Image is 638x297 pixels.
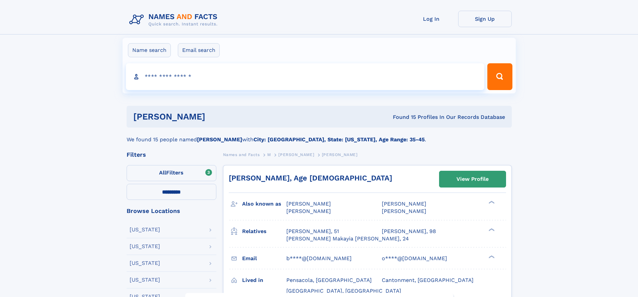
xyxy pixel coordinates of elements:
[487,63,512,90] button: Search Button
[229,174,392,182] a: [PERSON_NAME], Age [DEMOGRAPHIC_DATA]
[178,43,220,57] label: Email search
[299,114,505,121] div: Found 15 Profiles In Our Records Database
[242,198,286,210] h3: Also known as
[487,200,495,205] div: ❯
[242,275,286,286] h3: Lived in
[127,128,512,144] div: We found 15 people named with .
[487,254,495,259] div: ❯
[382,201,426,207] span: [PERSON_NAME]
[286,235,409,242] a: [PERSON_NAME] Makayia [PERSON_NAME], 24
[286,208,331,214] span: [PERSON_NAME]
[286,288,401,294] span: [GEOGRAPHIC_DATA], [GEOGRAPHIC_DATA]
[278,150,314,159] a: [PERSON_NAME]
[159,169,166,176] span: All
[405,11,458,27] a: Log In
[456,171,489,187] div: View Profile
[286,277,372,283] span: Pensacola, [GEOGRAPHIC_DATA]
[130,244,160,249] div: [US_STATE]
[130,261,160,266] div: [US_STATE]
[286,228,339,235] a: [PERSON_NAME], 51
[286,201,331,207] span: [PERSON_NAME]
[130,227,160,232] div: [US_STATE]
[133,113,299,121] h1: [PERSON_NAME]
[127,208,216,214] div: Browse Locations
[223,150,260,159] a: Names and Facts
[382,208,426,214] span: [PERSON_NAME]
[254,136,425,143] b: City: [GEOGRAPHIC_DATA], State: [US_STATE], Age Range: 35-45
[127,11,223,29] img: Logo Names and Facts
[458,11,512,27] a: Sign Up
[130,277,160,283] div: [US_STATE]
[197,136,242,143] b: [PERSON_NAME]
[127,165,216,181] label: Filters
[382,228,436,235] a: [PERSON_NAME], 98
[439,171,506,187] a: View Profile
[242,226,286,237] h3: Relatives
[267,152,271,157] span: M
[382,277,474,283] span: Cantonment, [GEOGRAPHIC_DATA]
[127,152,216,158] div: Filters
[126,63,485,90] input: search input
[128,43,171,57] label: Name search
[278,152,314,157] span: [PERSON_NAME]
[487,227,495,232] div: ❯
[242,253,286,264] h3: Email
[322,152,358,157] span: [PERSON_NAME]
[267,150,271,159] a: M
